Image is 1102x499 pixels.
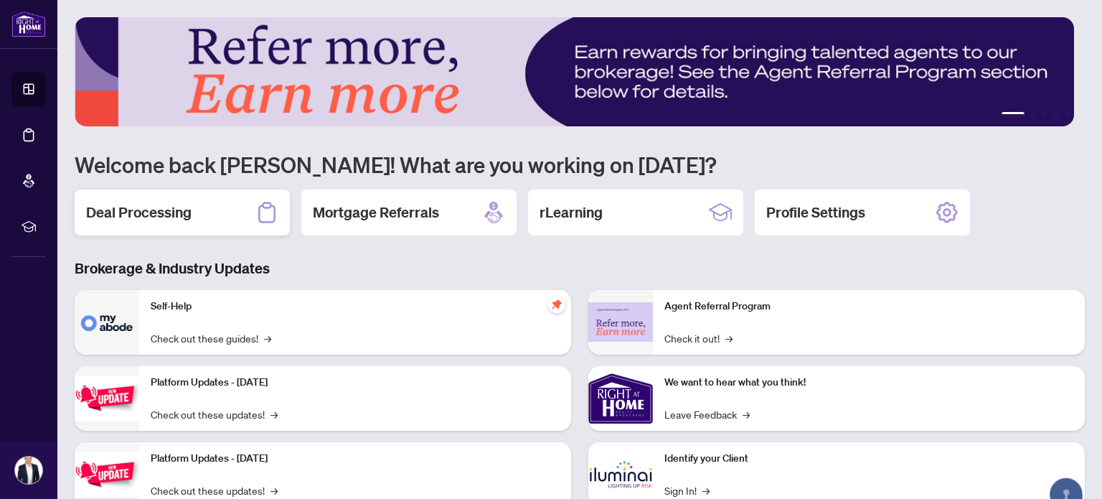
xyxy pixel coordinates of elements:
[540,202,603,223] h2: rLearning
[75,290,139,355] img: Self-Help
[151,451,560,467] p: Platform Updates - [DATE]
[86,202,192,223] h2: Deal Processing
[151,330,271,346] a: Check out these guides!→
[151,406,278,422] a: Check out these updates!→
[664,299,1073,314] p: Agent Referral Program
[75,452,139,497] img: Platform Updates - July 8, 2025
[664,451,1073,467] p: Identify your Client
[588,302,653,342] img: Agent Referral Program
[1053,112,1059,118] button: 4
[15,457,42,484] img: Profile Icon
[75,376,139,421] img: Platform Updates - July 21, 2025
[1042,112,1047,118] button: 3
[702,482,710,498] span: →
[664,406,750,422] a: Leave Feedback→
[75,258,1085,279] h3: Brokerage & Industry Updates
[270,406,278,422] span: →
[264,330,271,346] span: →
[725,330,733,346] span: →
[664,330,733,346] a: Check it out!→
[743,406,750,422] span: →
[151,375,560,391] p: Platform Updates - [DATE]
[548,296,565,313] span: pushpin
[766,202,865,223] h2: Profile Settings
[75,17,1074,126] img: Slide 0
[151,299,560,314] p: Self-Help
[151,482,278,498] a: Check out these updates!→
[75,151,1085,178] h1: Welcome back [PERSON_NAME]! What are you working on [DATE]?
[1030,112,1036,118] button: 2
[1002,112,1025,118] button: 1
[664,482,710,498] a: Sign In!→
[270,482,278,498] span: →
[664,375,1073,391] p: We want to hear what you think!
[1065,112,1070,118] button: 5
[11,11,46,37] img: logo
[1045,449,1088,492] button: Open asap
[313,202,439,223] h2: Mortgage Referrals
[588,366,653,431] img: We want to hear what you think!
